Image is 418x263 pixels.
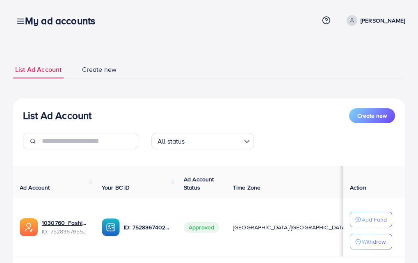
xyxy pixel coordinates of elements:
span: List Ad Account [15,65,62,74]
iframe: Chat [383,226,412,257]
div: Search for option [151,133,254,149]
p: Withdraw [362,237,386,247]
p: ID: 7528367402921476112 [124,222,171,232]
span: Time Zone [233,183,260,192]
span: All status [156,135,187,147]
span: ID: 7528367655024508945 [42,227,89,236]
img: ic-ba-acc.ded83a64.svg [102,218,120,236]
span: Ad Account Status [184,175,214,192]
a: [PERSON_NAME] [343,15,405,26]
span: Your BC ID [102,183,130,192]
button: Add Fund [350,212,392,227]
input: Search for option [187,134,241,147]
span: Action [350,183,366,192]
span: Ad Account [20,183,50,192]
p: Add Fund [362,215,387,224]
img: ic-ads-acc.e4c84228.svg [20,218,38,236]
p: [PERSON_NAME] [361,16,405,25]
span: [GEOGRAPHIC_DATA]/[GEOGRAPHIC_DATA] [233,223,347,231]
button: Withdraw [350,234,392,249]
span: Approved [184,222,219,233]
span: Create new [82,65,116,74]
button: Create new [349,108,395,123]
a: 1030760_Fashion Rose_1752834697540 [42,219,89,227]
h3: List Ad Account [23,110,91,121]
div: <span class='underline'>1030760_Fashion Rose_1752834697540</span></br>7528367655024508945 [42,219,89,236]
h3: My ad accounts [25,15,102,27]
span: Create new [357,112,387,120]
